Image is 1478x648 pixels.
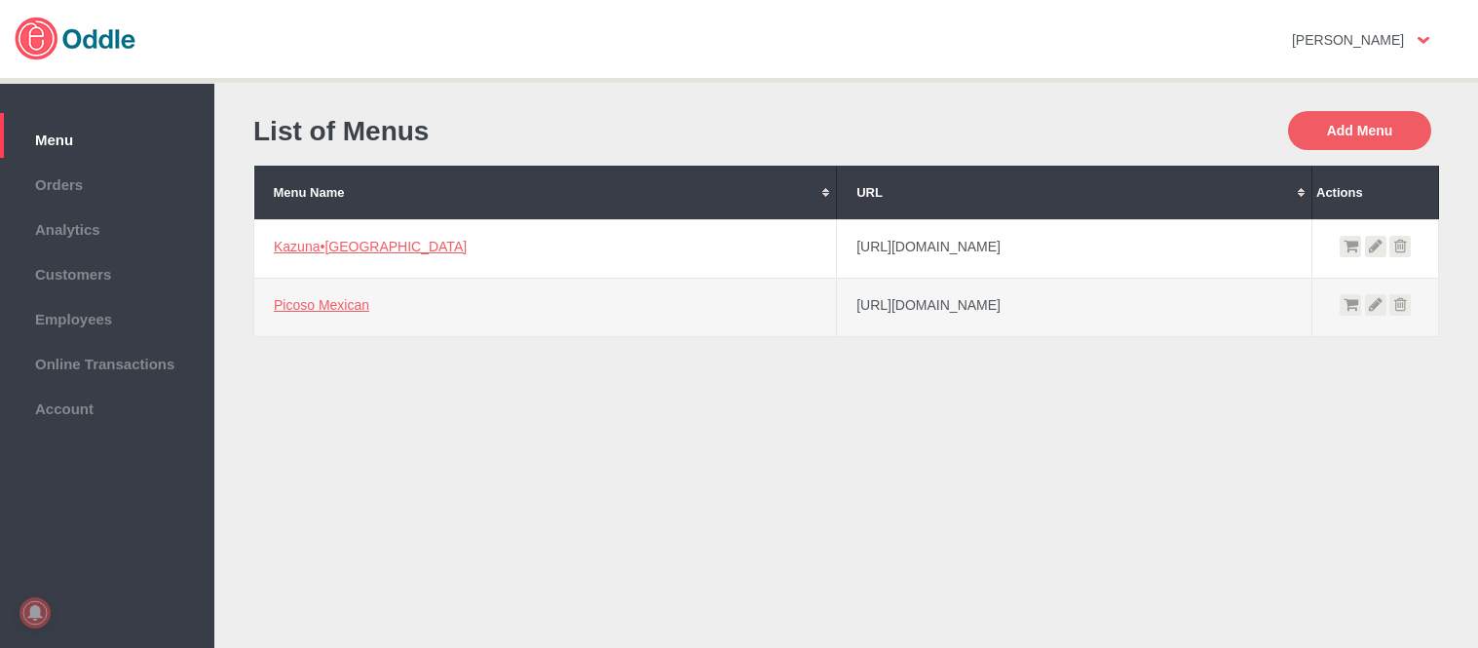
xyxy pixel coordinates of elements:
[10,306,205,327] span: Employees
[253,116,837,147] h1: List of Menus
[837,219,1312,278] td: [URL][DOMAIN_NAME]
[1316,185,1434,200] div: Actions
[856,185,1292,200] div: URL
[10,261,205,283] span: Customers
[274,297,369,313] a: Picoso Mexican
[1288,111,1431,150] button: Add Menu
[1312,166,1439,219] th: Actions: No sort applied, sorting is disabled
[10,396,205,417] span: Account
[837,278,1312,336] td: [URL][DOMAIN_NAME]
[274,185,817,200] div: Menu Name
[1418,37,1429,44] img: user-option-arrow.png
[1292,32,1404,48] strong: [PERSON_NAME]
[274,239,467,254] a: Kazuna•[GEOGRAPHIC_DATA]
[254,166,837,219] th: Menu Name: No sort applied, activate to apply an ascending sort
[10,172,205,193] span: Orders
[10,216,205,238] span: Analytics
[837,166,1312,219] th: URL: No sort applied, activate to apply an ascending sort
[10,351,205,372] span: Online Transactions
[10,127,205,148] span: Menu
